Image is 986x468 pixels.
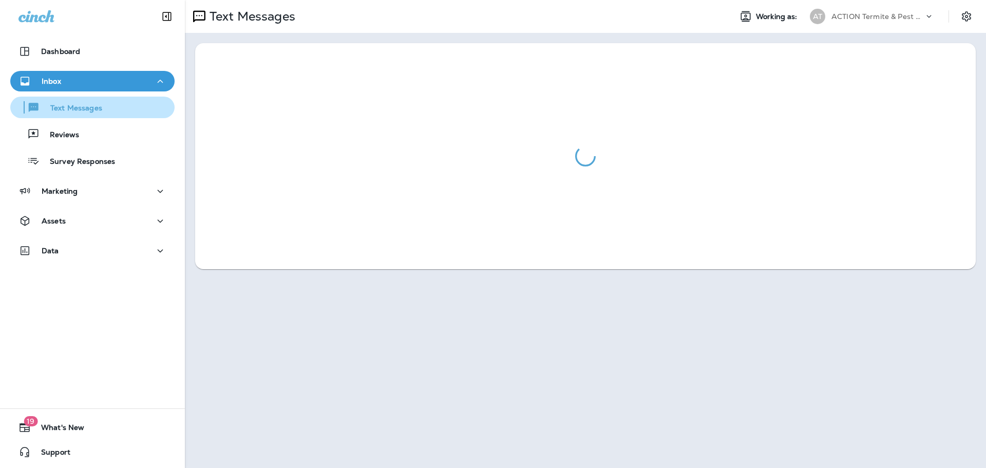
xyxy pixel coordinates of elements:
[42,187,78,195] p: Marketing
[40,130,79,140] p: Reviews
[41,47,80,55] p: Dashboard
[10,181,175,201] button: Marketing
[205,9,295,24] p: Text Messages
[10,41,175,62] button: Dashboard
[10,240,175,261] button: Data
[10,211,175,231] button: Assets
[40,104,102,114] p: Text Messages
[810,9,825,24] div: AT
[42,217,66,225] p: Assets
[10,442,175,462] button: Support
[31,448,70,460] span: Support
[10,71,175,91] button: Inbox
[831,12,924,21] p: ACTION Termite & Pest Control
[42,77,61,85] p: Inbox
[756,12,800,21] span: Working as:
[24,416,37,426] span: 19
[42,247,59,255] p: Data
[10,97,175,118] button: Text Messages
[40,157,115,167] p: Survey Responses
[10,123,175,145] button: Reviews
[957,7,976,26] button: Settings
[31,423,84,436] span: What's New
[10,417,175,438] button: 19What's New
[10,150,175,172] button: Survey Responses
[153,6,181,27] button: Collapse Sidebar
